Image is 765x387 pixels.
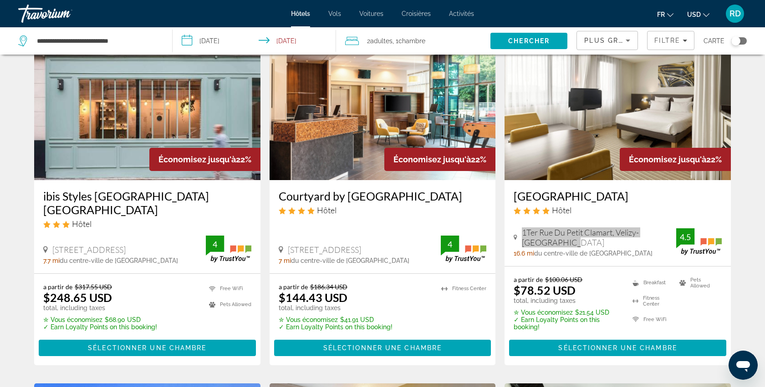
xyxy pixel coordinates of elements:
[34,35,260,180] img: ibis Styles Paris Montmartre Nord
[584,37,693,44] span: Plus grandes économies
[729,9,741,18] span: RD
[291,10,310,17] a: Hôtels
[505,35,731,180] img: B&B Hotel Vélizy Est
[279,316,393,323] p: $41.91 USD
[323,344,442,352] span: Sélectionner une chambre
[279,205,487,215] div: 4 star Hotel
[43,283,72,291] span: a partir de
[393,155,471,164] span: Économisez jusqu'à
[534,250,653,257] span: du centre-ville de [GEOGRAPHIC_DATA]
[514,297,621,304] p: total, including taxes
[676,231,694,242] div: 4.5
[552,205,571,215] span: Hôtel
[173,27,336,55] button: Select check in and out date
[43,316,102,323] span: ✮ Vous économisez
[628,276,675,289] li: Breakfast
[441,236,486,262] img: TrustYou guest rating badge
[39,340,256,356] button: Sélectionner une chambre
[43,219,251,229] div: 3 star Hotel
[441,239,459,250] div: 4
[629,155,706,164] span: Économisez jusqu'à
[39,342,256,352] a: Sélectionner une chambre
[508,37,550,45] span: Chercher
[43,189,251,216] a: ibis Styles [GEOGRAPHIC_DATA] [GEOGRAPHIC_DATA]
[279,257,291,264] span: 7 mi
[328,10,341,17] a: Vols
[36,34,158,48] input: Search hotel destination
[490,33,567,49] button: Search
[514,309,573,316] span: ✮ Vous économisez
[310,283,347,291] del: $186.34 USD
[367,35,393,47] span: 2
[676,228,722,255] img: TrustYou guest rating badge
[384,148,495,171] div: 22%
[359,10,383,17] a: Voitures
[43,304,157,312] p: total, including taxes
[620,148,731,171] div: 22%
[72,219,92,229] span: Hôtel
[723,4,747,23] button: User Menu
[88,344,206,352] span: Sélectionner une chambre
[584,35,630,46] mat-select: Sort by
[729,351,758,380] iframe: Bouton de lancement de la fenêtre de messagerie
[204,283,251,294] li: Free WiFi
[43,257,60,264] span: 7.7 mi
[158,155,236,164] span: Économisez jusqu'à
[291,257,409,264] span: du centre-ville de [GEOGRAPHIC_DATA]
[206,239,224,250] div: 4
[279,304,393,312] p: total, including taxes
[687,8,709,21] button: Change currency
[270,35,496,180] img: Courtyard by Marriott Paris Saint Denis
[514,276,543,283] span: a partir de
[204,299,251,310] li: Pets Allowed
[654,37,680,44] span: Filtre
[279,323,393,331] p: ✓ Earn Loyalty Points on this booking!
[514,205,722,215] div: 4 star Hotel
[279,189,487,203] a: Courtyard by [GEOGRAPHIC_DATA]
[402,10,431,17] a: Croisières
[206,236,251,262] img: TrustYou guest rating badge
[437,283,486,294] li: Fitness Center
[675,276,722,289] li: Pets Allowed
[336,27,490,55] button: Travelers: 2 adults, 0 children
[687,11,701,18] span: USD
[724,37,747,45] button: Toggle map
[149,148,260,171] div: 22%
[370,37,393,45] span: Adultes
[514,189,722,203] a: [GEOGRAPHIC_DATA]
[558,344,677,352] span: Sélectionner une chambre
[60,257,178,264] span: du centre-ville de [GEOGRAPHIC_DATA]
[288,245,361,255] span: [STREET_ADDRESS]
[647,31,694,50] button: Filters
[75,283,112,291] del: $317.55 USD
[43,291,112,304] ins: $248.65 USD
[514,250,534,257] span: 16.6 mi
[509,342,726,352] a: Sélectionner une chambre
[43,316,157,323] p: $68.90 USD
[317,205,337,215] span: Hôtel
[274,342,491,352] a: Sélectionner une chambre
[514,309,621,316] p: $21.54 USD
[393,35,425,47] span: , 1
[449,10,474,17] a: Activités
[279,291,347,304] ins: $144.43 USD
[18,2,109,25] a: Travorium
[52,245,126,255] span: [STREET_ADDRESS]
[657,11,665,18] span: fr
[274,340,491,356] button: Sélectionner une chambre
[657,8,673,21] button: Change language
[279,283,308,291] span: a partir de
[522,227,676,247] span: 1Ter Rue Du Petit Clamart, Velizy-[GEOGRAPHIC_DATA]
[628,294,675,308] li: Fitness Center
[704,35,724,47] span: Carte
